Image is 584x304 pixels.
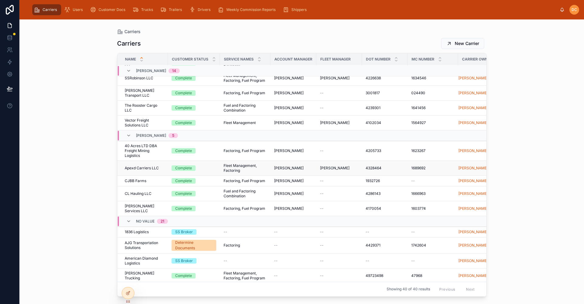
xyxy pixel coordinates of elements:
[320,148,358,153] a: --
[458,178,501,183] a: [PERSON_NAME] [PERSON_NAME]
[216,4,280,15] a: Weekly Commission Reports
[125,240,164,250] span: AJG Transportation Solutions
[366,91,380,95] span: 3001817
[366,76,381,81] span: 4226638
[274,243,313,248] a: --
[320,120,349,125] span: [PERSON_NAME]
[458,230,501,234] a: [PERSON_NAME]
[125,204,164,213] span: [PERSON_NAME] Services LLC
[366,105,381,110] span: 4239301
[125,191,164,196] a: CL Hauling LLC
[131,4,157,15] a: Trucks
[175,178,192,184] div: Complete
[320,120,358,125] a: [PERSON_NAME]
[366,243,404,248] a: 4429371
[320,76,358,81] a: [PERSON_NAME]
[136,68,166,73] span: [PERSON_NAME]
[320,105,358,110] a: --
[366,273,404,278] a: 49723498
[224,243,267,248] a: Factoring
[224,178,267,183] a: Factoring, Fuel Program
[224,206,267,211] a: Factoring, Fuel Program
[320,273,324,278] span: --
[125,103,164,113] a: The Rooster Cargo LLC
[169,7,182,12] span: Trailers
[458,105,501,110] a: [PERSON_NAME]
[366,148,404,153] a: 4205733
[462,57,492,62] span: Carrier Owner
[125,166,159,171] span: Apexd Carriers LLC
[224,103,267,113] a: Fuel and Factoring Combination
[274,243,278,248] span: --
[224,120,267,125] a: Fleet Management
[175,148,192,154] div: Complete
[175,105,192,111] div: Complete
[274,105,304,110] span: [PERSON_NAME]
[172,133,174,138] div: 5
[175,258,193,264] div: SS Broker
[411,178,454,183] a: --
[172,178,216,184] a: Complete
[411,166,426,171] span: 1689692
[458,148,488,153] a: [PERSON_NAME]
[411,105,426,110] span: 1641456
[125,230,164,234] a: 1836 Logistics
[125,271,164,281] a: [PERSON_NAME] Trucking
[366,243,381,248] span: 4429371
[458,91,488,95] span: [PERSON_NAME]
[274,76,304,81] span: [PERSON_NAME]
[411,91,454,95] a: 024490
[274,178,304,183] span: [PERSON_NAME]
[125,178,164,183] a: CJBB Farms
[366,230,404,234] a: --
[411,120,426,125] span: 1564927
[274,230,278,234] span: --
[117,39,141,48] h1: Carriers
[320,206,358,211] a: --
[458,76,488,81] span: [PERSON_NAME]
[224,243,240,248] span: Factoring
[411,166,454,171] a: 1689692
[274,91,304,95] span: [PERSON_NAME]
[411,243,426,248] span: 1742604
[366,178,380,183] span: 1932726
[274,91,313,95] a: [PERSON_NAME]
[411,76,426,81] span: 1634546
[320,166,349,171] span: [PERSON_NAME]
[366,191,381,196] span: 4286143
[32,4,61,15] a: Carriers
[458,273,501,278] a: [PERSON_NAME] The Duck
[161,219,164,224] div: 21
[172,206,216,211] a: Complete
[411,273,454,278] a: 47968
[458,191,501,196] a: [PERSON_NAME]
[274,258,278,263] span: --
[411,258,415,263] span: --
[411,273,422,278] span: 47968
[320,273,358,278] a: --
[458,191,488,196] span: [PERSON_NAME]
[411,191,454,196] a: 1666963
[366,178,404,183] a: 1932726
[458,230,488,234] span: [PERSON_NAME]
[411,91,425,95] span: 024490
[224,230,267,234] a: --
[458,258,488,263] a: [PERSON_NAME]
[172,191,216,196] a: Complete
[274,166,313,171] a: [PERSON_NAME]
[172,120,216,126] a: Complete
[29,3,560,16] div: scrollable content
[224,271,267,281] span: Fleet Management, Factoring, Fuel Program
[274,206,304,211] span: [PERSON_NAME]
[224,73,267,83] a: Fleet Management, Factoring, Fuel Program
[175,90,192,96] div: Complete
[136,133,166,138] span: [PERSON_NAME]
[125,118,164,128] a: Vector Freight Solutions LLC
[224,258,267,263] a: --
[458,120,488,125] a: [PERSON_NAME]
